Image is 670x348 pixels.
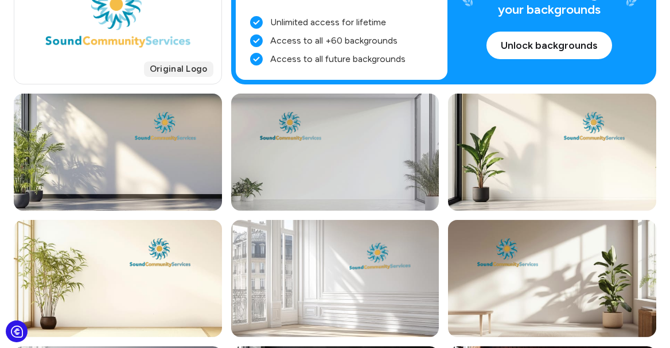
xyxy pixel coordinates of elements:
[250,34,434,48] li: Access to all +60 backgrounds
[250,52,434,66] li: Access to all future backgrounds
[144,61,213,77] span: Original Logo
[501,38,598,53] span: Unlock backgrounds
[486,32,612,59] button: Unlock backgrounds
[250,16,434,29] li: Unlimited access for lifetime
